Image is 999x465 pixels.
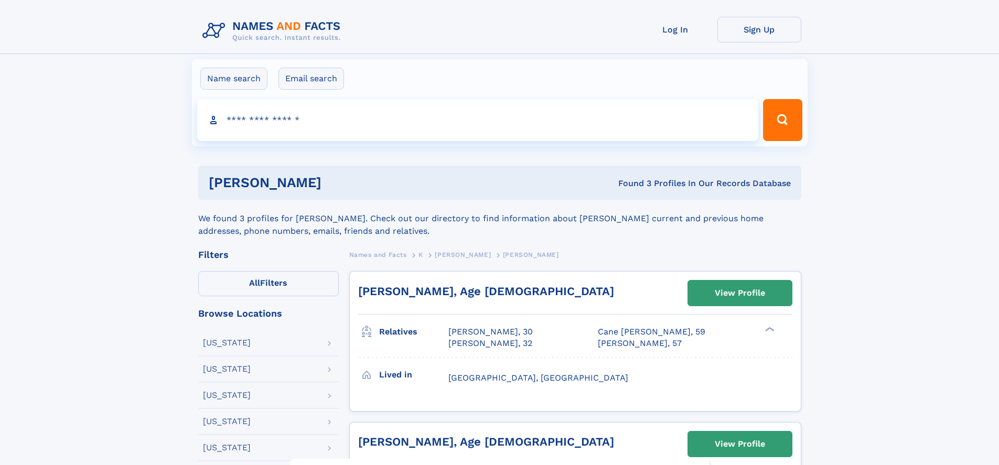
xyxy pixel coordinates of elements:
a: [PERSON_NAME], Age [DEMOGRAPHIC_DATA] [358,285,614,298]
h1: [PERSON_NAME] [209,176,470,189]
a: View Profile [688,280,792,306]
a: View Profile [688,431,792,457]
span: [PERSON_NAME] [435,251,491,258]
div: [US_STATE] [203,444,251,452]
label: Email search [278,68,344,90]
a: Names and Facts [349,248,407,261]
div: Browse Locations [198,309,339,318]
a: [PERSON_NAME], 32 [448,338,532,349]
div: [US_STATE] [203,365,251,373]
div: ❯ [762,326,775,333]
span: [GEOGRAPHIC_DATA], [GEOGRAPHIC_DATA] [448,373,628,383]
a: [PERSON_NAME], Age [DEMOGRAPHIC_DATA] [358,435,614,448]
a: [PERSON_NAME] [435,248,491,261]
input: search input [197,99,759,141]
div: Filters [198,250,339,259]
a: Cane [PERSON_NAME], 59 [598,326,705,338]
span: [PERSON_NAME] [503,251,559,258]
div: [US_STATE] [203,391,251,399]
div: We found 3 profiles for [PERSON_NAME]. Check out our directory to find information about [PERSON_... [198,200,801,237]
h3: Lived in [379,366,448,384]
div: [US_STATE] [203,417,251,426]
a: [PERSON_NAME], 30 [448,326,533,338]
button: Search Button [763,99,802,141]
label: Name search [200,68,267,90]
a: [PERSON_NAME], 57 [598,338,682,349]
img: Logo Names and Facts [198,17,349,45]
a: K [418,248,423,261]
span: K [418,251,423,258]
div: Found 3 Profiles In Our Records Database [470,178,791,189]
a: Log In [633,17,717,42]
div: View Profile [715,281,765,305]
h3: Relatives [379,323,448,341]
div: [US_STATE] [203,339,251,347]
a: Sign Up [717,17,801,42]
label: Filters [198,271,339,296]
span: All [249,278,260,288]
div: View Profile [715,432,765,456]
